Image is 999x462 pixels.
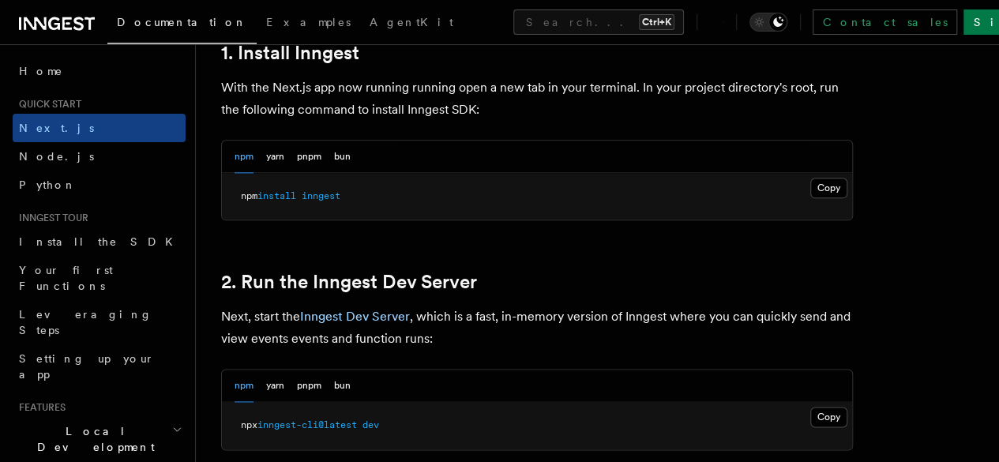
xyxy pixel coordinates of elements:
[19,352,155,381] span: Setting up your app
[221,77,853,121] p: With the Next.js app now running running open a new tab in your terminal. In your project directo...
[13,227,186,256] a: Install the SDK
[117,16,247,28] span: Documentation
[235,370,254,402] button: npm
[241,190,257,201] span: npm
[266,141,284,173] button: yarn
[235,141,254,173] button: npm
[13,212,88,224] span: Inngest tour
[19,235,182,248] span: Install the SDK
[13,142,186,171] a: Node.js
[810,178,847,198] button: Copy
[257,190,296,201] span: install
[13,256,186,300] a: Your first Functions
[302,190,340,201] span: inngest
[13,300,186,344] a: Leveraging Steps
[749,13,787,32] button: Toggle dark mode
[639,14,674,30] kbd: Ctrl+K
[13,98,81,111] span: Quick start
[334,370,351,402] button: bun
[221,306,853,350] p: Next, start the , which is a fast, in-memory version of Inngest where you can quickly send and vi...
[19,150,94,163] span: Node.js
[13,417,186,461] button: Local Development
[300,309,410,324] a: Inngest Dev Server
[513,9,684,35] button: Search...Ctrl+K
[266,16,351,28] span: Examples
[13,57,186,85] a: Home
[19,264,113,292] span: Your first Functions
[362,419,379,430] span: dev
[13,344,186,389] a: Setting up your app
[360,5,463,43] a: AgentKit
[334,141,351,173] button: bun
[13,423,172,455] span: Local Development
[241,419,257,430] span: npx
[813,9,957,35] a: Contact sales
[19,63,63,79] span: Home
[221,42,359,64] a: 1. Install Inngest
[19,178,77,191] span: Python
[13,114,186,142] a: Next.js
[13,171,186,199] a: Python
[297,370,321,402] button: pnpm
[13,401,66,414] span: Features
[810,407,847,427] button: Copy
[221,271,477,293] a: 2. Run the Inngest Dev Server
[107,5,257,44] a: Documentation
[257,419,357,430] span: inngest-cli@latest
[297,141,321,173] button: pnpm
[266,370,284,402] button: yarn
[19,308,152,336] span: Leveraging Steps
[19,122,94,134] span: Next.js
[257,5,360,43] a: Examples
[370,16,453,28] span: AgentKit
